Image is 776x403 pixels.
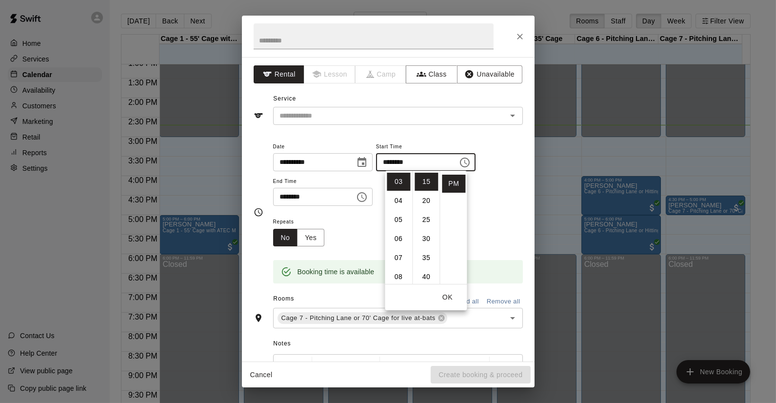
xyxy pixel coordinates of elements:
[273,295,294,302] span: Rooms
[276,357,292,374] button: Undo
[417,357,434,374] button: Format Underline
[506,311,519,325] button: Open
[385,171,412,284] ul: Select hours
[432,288,463,306] button: OK
[254,207,263,217] svg: Timing
[304,65,356,83] span: Lessons must be created in the Services page first
[356,65,407,83] span: Camps can only be created in the Services page
[511,28,529,45] button: Close
[332,361,366,370] span: Normal
[442,175,465,193] li: PM
[246,366,277,384] button: Cancel
[415,230,438,248] li: 30 minutes
[273,95,296,102] span: Service
[387,249,410,267] li: 7 hours
[352,187,372,207] button: Choose time, selected time is 4:15 PM
[293,357,310,374] button: Redo
[387,268,410,286] li: 8 hours
[439,171,467,284] ul: Select meridiem
[387,192,410,210] li: 4 hours
[484,294,523,309] button: Remove all
[254,313,263,323] svg: Rooms
[273,229,298,247] button: No
[254,65,305,83] button: Rental
[278,313,439,323] span: Cage 7 - Pitching Lane or 70' Cage for live at-bats
[412,171,439,284] ul: Select minutes
[387,173,410,191] li: 3 hours
[457,65,522,83] button: Unavailable
[415,192,438,210] li: 20 minutes
[278,312,447,324] div: Cage 7 - Pitching Lane or 70' Cage for live at-bats
[415,249,438,267] li: 35 minutes
[314,357,378,374] button: Formatting Options
[382,357,398,374] button: Format Bold
[254,111,263,121] svg: Service
[455,153,475,172] button: Choose time, selected time is 3:15 PM
[297,229,324,247] button: Yes
[506,109,519,122] button: Open
[273,336,522,352] span: Notes
[415,211,438,229] li: 25 minutes
[453,294,484,309] button: Add all
[298,263,375,281] div: Booking time is available
[273,141,373,154] span: Date
[352,153,372,172] button: Choose date, selected date is Sep 19, 2025
[376,141,476,154] span: Start Time
[273,216,333,229] span: Repeats
[273,229,325,247] div: outlined button group
[387,211,410,229] li: 5 hours
[415,173,438,191] li: 15 minutes
[273,175,373,188] span: End Time
[415,268,438,286] li: 40 minutes
[435,357,451,374] button: Format Strikethrough
[492,357,508,374] button: Left Align
[452,357,469,374] button: Insert Code
[399,357,416,374] button: Format Italics
[406,65,457,83] button: Class
[470,357,486,374] button: Insert Link
[387,230,410,248] li: 6 hours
